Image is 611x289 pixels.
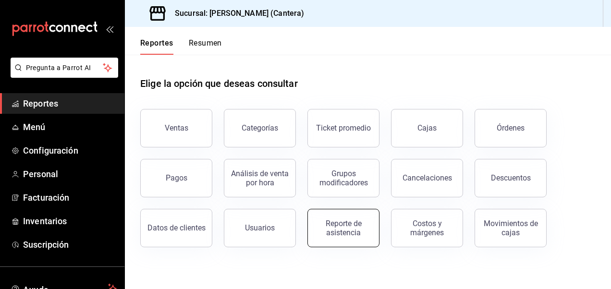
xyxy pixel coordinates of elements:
[167,8,304,19] h3: Sucursal: [PERSON_NAME] (Cantera)
[166,173,187,182] div: Pagos
[23,97,117,110] span: Reportes
[242,123,278,132] div: Categorías
[224,109,296,147] button: Categorías
[397,219,457,237] div: Costos y márgenes
[189,38,222,55] button: Resumen
[140,159,212,197] button: Pagos
[11,58,118,78] button: Pregunta a Parrot AI
[307,109,379,147] button: Ticket promedio
[140,38,222,55] div: navigation tabs
[140,209,212,247] button: Datos de clientes
[307,159,379,197] button: Grupos modificadores
[497,123,525,132] div: Órdenes
[314,219,373,237] div: Reporte de asistencia
[230,169,290,187] div: Análisis de venta por hora
[23,144,117,157] span: Configuración
[224,159,296,197] button: Análisis de venta por hora
[23,191,117,204] span: Facturación
[106,25,113,33] button: open_drawer_menu
[391,159,463,197] button: Cancelaciones
[475,109,547,147] button: Órdenes
[417,123,437,132] div: Cajas
[165,123,188,132] div: Ventas
[140,38,173,55] button: Reportes
[475,159,547,197] button: Descuentos
[7,70,118,80] a: Pregunta a Parrot AI
[23,238,117,251] span: Suscripción
[140,109,212,147] button: Ventas
[491,173,531,182] div: Descuentos
[314,169,373,187] div: Grupos modificadores
[245,223,275,232] div: Usuarios
[403,173,452,182] div: Cancelaciones
[475,209,547,247] button: Movimientos de cajas
[147,223,206,232] div: Datos de clientes
[391,109,463,147] button: Cajas
[23,215,117,228] span: Inventarios
[307,209,379,247] button: Reporte de asistencia
[316,123,371,132] div: Ticket promedio
[23,168,117,181] span: Personal
[23,120,117,133] span: Menú
[391,209,463,247] button: Costos y márgenes
[140,76,298,91] h1: Elige la opción que deseas consultar
[481,219,540,237] div: Movimientos de cajas
[26,63,103,73] span: Pregunta a Parrot AI
[224,209,296,247] button: Usuarios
